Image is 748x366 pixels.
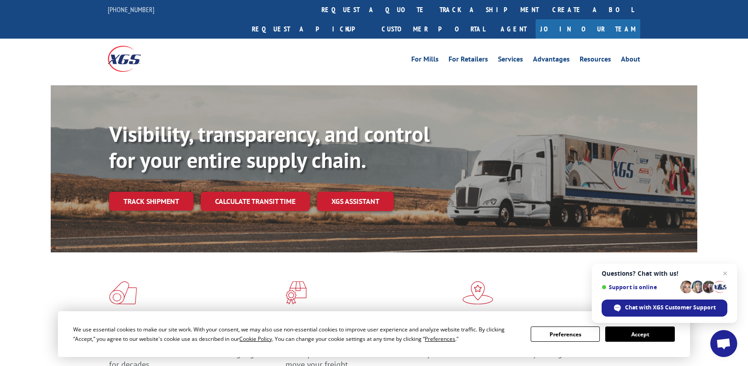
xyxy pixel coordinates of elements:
[317,192,394,211] a: XGS ASSISTANT
[602,270,727,277] span: Questions? Chat with us!
[425,335,455,343] span: Preferences
[605,326,674,342] button: Accept
[462,281,493,304] img: xgs-icon-flagship-distribution-model-red
[286,281,307,304] img: xgs-icon-focused-on-flooring-red
[109,120,430,174] b: Visibility, transparency, and control for your entire supply chain.
[449,56,488,66] a: For Retailers
[533,56,570,66] a: Advantages
[375,19,492,39] a: Customer Portal
[625,304,716,312] span: Chat with XGS Customer Support
[245,19,375,39] a: Request a pickup
[710,330,737,357] a: Open chat
[492,19,536,39] a: Agent
[580,56,611,66] a: Resources
[411,56,439,66] a: For Mills
[109,281,137,304] img: xgs-icon-total-supply-chain-intelligence-red
[602,284,677,291] span: Support is online
[239,335,272,343] span: Cookie Policy
[109,192,194,211] a: Track shipment
[73,325,520,344] div: We use essential cookies to make our site work. With your consent, we may also use non-essential ...
[536,19,640,39] a: Join Our Team
[531,326,600,342] button: Preferences
[58,311,690,357] div: Cookie Consent Prompt
[201,192,310,211] a: Calculate transit time
[108,5,154,14] a: [PHONE_NUMBER]
[498,56,523,66] a: Services
[602,300,727,317] span: Chat with XGS Customer Support
[621,56,640,66] a: About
